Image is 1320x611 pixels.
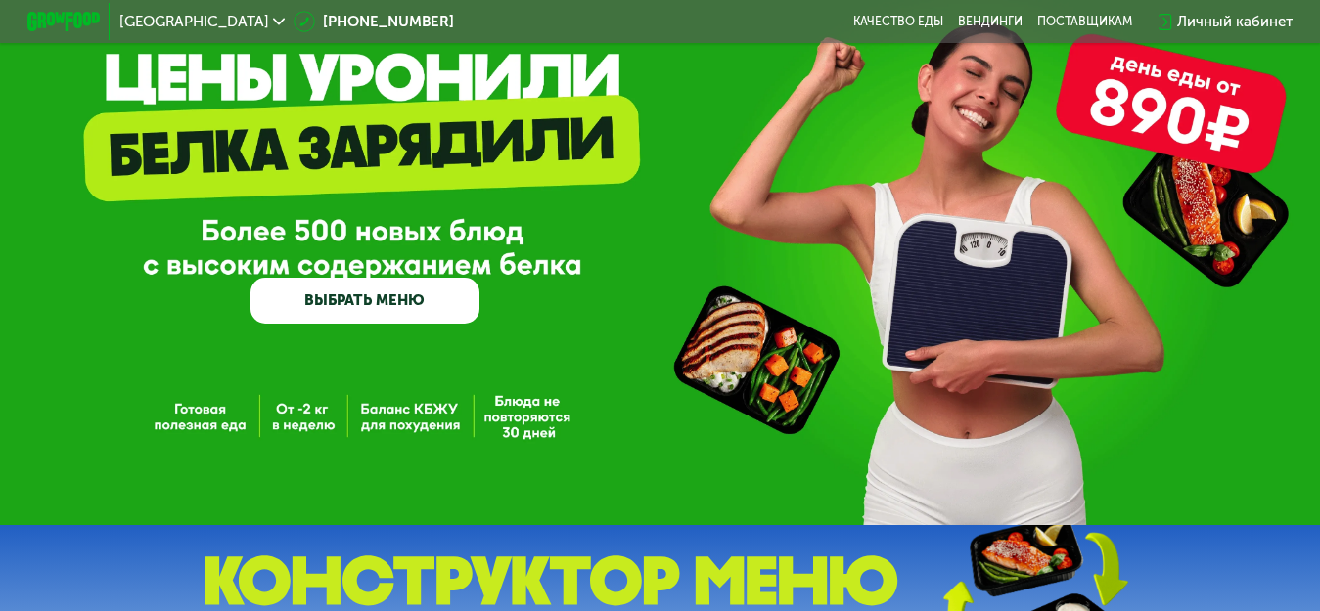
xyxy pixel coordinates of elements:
a: Качество еды [853,15,943,29]
a: ВЫБРАТЬ МЕНЮ [250,278,478,324]
a: Вендинги [958,15,1023,29]
span: [GEOGRAPHIC_DATA] [119,15,269,29]
div: Личный кабинет [1177,11,1293,32]
a: [PHONE_NUMBER] [294,11,454,32]
div: поставщикам [1037,15,1132,29]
